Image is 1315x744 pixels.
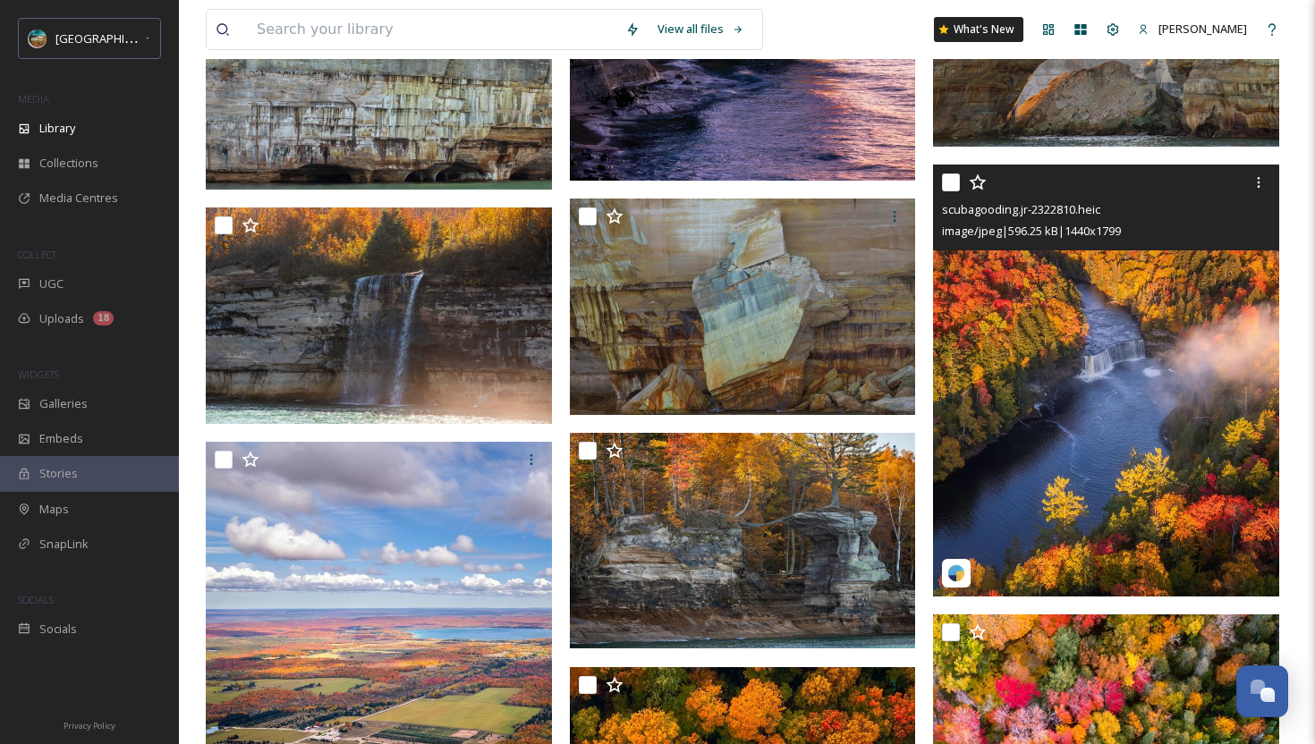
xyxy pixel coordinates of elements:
[55,30,230,46] span: [GEOGRAPHIC_DATA][US_STATE]
[570,199,916,415] img: picturedrocks-4-Stephen%20Ross.jpg
[206,207,552,424] img: picturedrocks-9-Stephen%20Ross.jpg
[39,465,78,482] span: Stories
[39,501,69,518] span: Maps
[18,593,54,606] span: SOCIALS
[64,720,115,731] span: Privacy Policy
[934,17,1023,42] a: What's New
[39,430,83,447] span: Embeds
[248,10,616,49] input: Search your library
[64,714,115,735] a: Privacy Policy
[947,564,965,582] img: snapsea-logo.png
[39,310,84,327] span: Uploads
[933,165,1279,596] img: scubagooding.jr-2322810.heic
[570,433,916,649] img: picturedrocks-8-Stephen%20Ross.jpg
[29,30,47,47] img: Snapsea%20Profile.jpg
[942,223,1121,239] span: image/jpeg | 596.25 kB | 1440 x 1799
[39,190,118,207] span: Media Centres
[39,275,64,292] span: UGC
[39,395,88,412] span: Galleries
[39,120,75,137] span: Library
[18,248,56,261] span: COLLECT
[39,155,98,172] span: Collections
[1158,21,1247,37] span: [PERSON_NAME]
[18,92,49,106] span: MEDIA
[1236,665,1288,717] button: Open Chat
[39,536,89,553] span: SnapLink
[942,201,1100,217] span: scubagooding.jr-2322810.heic
[649,12,753,46] a: View all files
[1129,12,1256,46] a: [PERSON_NAME]
[18,368,59,381] span: WIDGETS
[39,621,77,638] span: Socials
[93,311,114,325] div: 18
